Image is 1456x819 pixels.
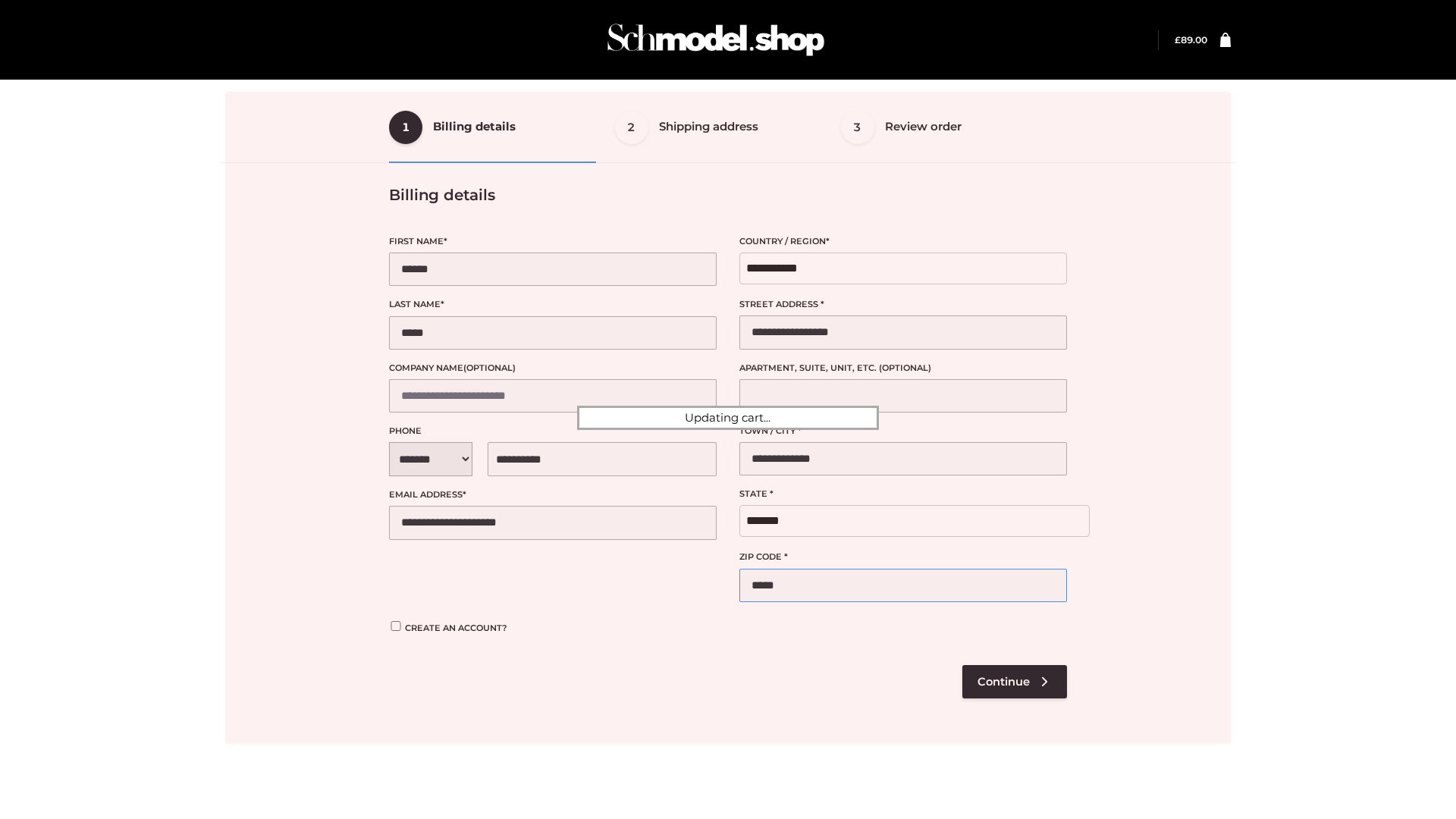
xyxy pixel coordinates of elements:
a: £89.00 [1175,34,1207,45]
div: Updating cart... [577,406,879,430]
img: Schmodel Admin 964 [602,10,830,70]
bdi: 89.00 [1175,34,1207,45]
span: £ [1175,34,1181,45]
